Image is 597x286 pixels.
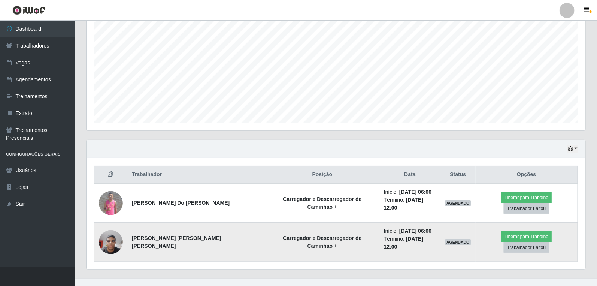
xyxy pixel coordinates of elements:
[501,231,552,242] button: Liberar para Trabalho
[445,239,471,245] span: AGENDADO
[440,166,476,184] th: Status
[99,191,123,215] img: 1705532725952.jpeg
[501,192,552,203] button: Liberar para Trabalho
[379,166,440,184] th: Data
[476,166,578,184] th: Opções
[127,166,265,184] th: Trabalhador
[132,200,230,206] strong: [PERSON_NAME] Do [PERSON_NAME]
[445,200,471,206] span: AGENDADO
[504,203,549,214] button: Trabalhador Faltou
[384,227,436,235] li: Início:
[283,235,361,249] strong: Carregador e Descarregador de Caminhão +
[384,188,436,196] li: Início:
[12,6,46,15] img: CoreUI Logo
[399,228,431,234] time: [DATE] 06:00
[132,235,221,249] strong: [PERSON_NAME] [PERSON_NAME] [PERSON_NAME]
[399,189,431,195] time: [DATE] 06:00
[384,235,436,251] li: Término:
[384,196,436,212] li: Término:
[99,226,123,258] img: 1751571336809.jpeg
[283,196,361,210] strong: Carregador e Descarregador de Caminhão +
[504,242,549,253] button: Trabalhador Faltou
[265,166,379,184] th: Posição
